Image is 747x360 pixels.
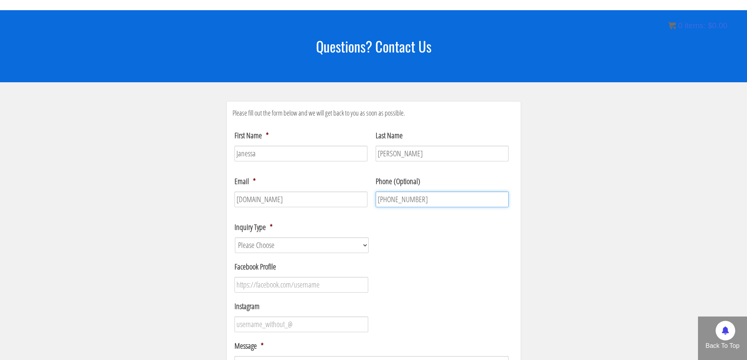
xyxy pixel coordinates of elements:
[233,109,515,117] h4: Please fill out the form below and we will get back to you as soon as possible.
[708,21,727,30] bdi: 0.00
[234,317,369,332] input: username_without_@
[708,21,712,30] span: $
[234,146,367,161] input: First Name
[234,262,276,272] label: Facebook Profile
[234,176,256,186] label: Email
[376,146,509,161] input: Last Name
[668,21,727,30] a: 0 items: $0.00
[668,22,676,29] img: icon11.png
[376,130,403,141] label: Last Name
[685,21,705,30] span: items:
[234,222,273,232] label: Inquiry Type
[234,130,269,141] label: First Name
[376,176,420,186] label: Phone (Optional)
[234,277,369,293] input: https://facebook.com/username
[678,21,682,30] span: 0
[234,192,367,207] input: Email
[234,341,264,351] label: Message
[234,301,260,311] label: Instagram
